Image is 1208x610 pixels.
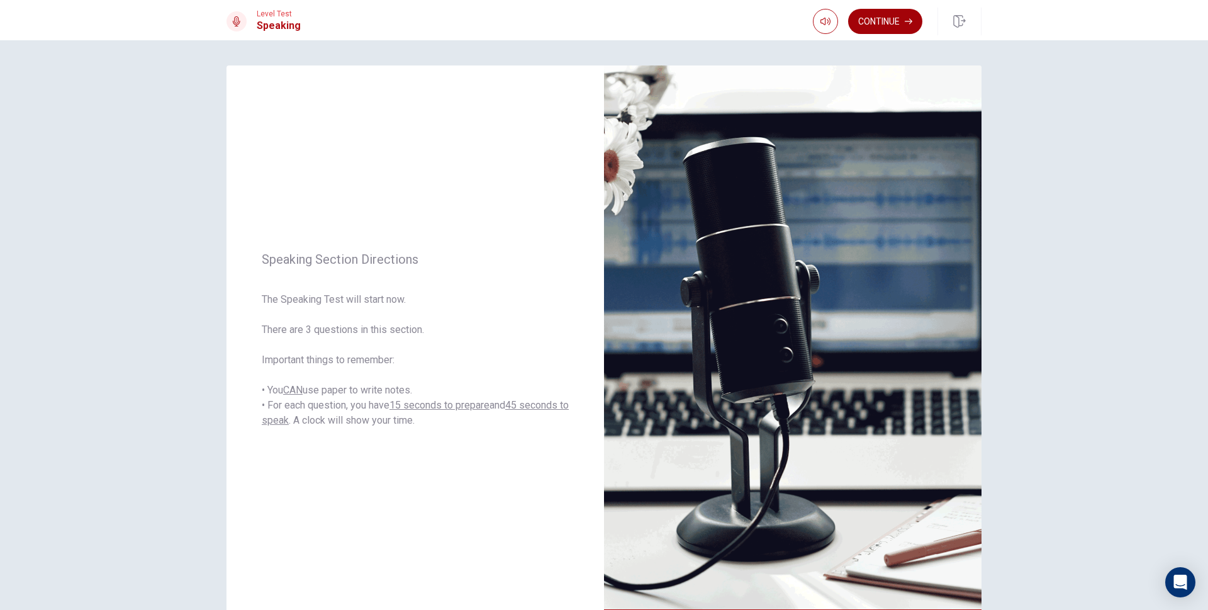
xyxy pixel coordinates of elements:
u: 15 seconds to prepare [389,399,489,411]
h1: Speaking [257,18,301,33]
button: Continue [848,9,922,34]
div: Open Intercom Messenger [1165,567,1195,597]
span: Speaking Section Directions [262,252,569,267]
span: The Speaking Test will start now. There are 3 questions in this section. Important things to reme... [262,292,569,428]
u: CAN [283,384,303,396]
span: Level Test [257,9,301,18]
